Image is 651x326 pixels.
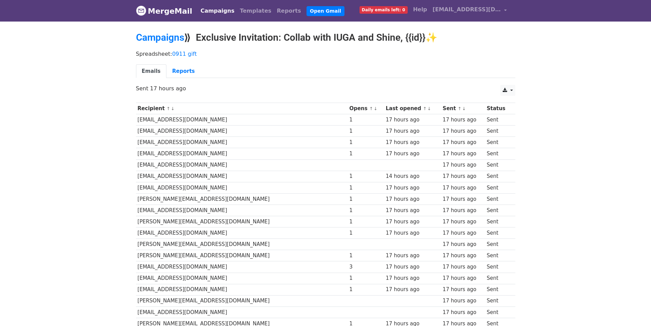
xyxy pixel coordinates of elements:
div: 17 hours ago [386,207,439,214]
th: Status [485,103,511,114]
a: Reports [166,64,201,78]
div: 17 hours ago [443,127,483,135]
td: Sent [485,137,511,148]
div: 17 hours ago [443,274,483,282]
td: [EMAIL_ADDRESS][DOMAIN_NAME] [136,171,348,182]
a: Templates [237,4,274,18]
a: Help [410,3,430,16]
div: 1 [349,195,382,203]
p: Sent 17 hours ago [136,85,515,92]
td: Sent [485,227,511,239]
span: [EMAIL_ADDRESS][DOMAIN_NAME] [433,5,501,14]
a: [EMAIL_ADDRESS][DOMAIN_NAME] [430,3,510,19]
td: Sent [485,171,511,182]
div: 17 hours ago [386,150,439,158]
div: 17 hours ago [443,252,483,260]
div: 17 hours ago [443,161,483,169]
td: Sent [485,126,511,137]
th: Sent [441,103,485,114]
td: Sent [485,307,511,318]
div: 14 hours ago [386,172,439,180]
td: [EMAIL_ADDRESS][DOMAIN_NAME] [136,182,348,193]
div: 17 hours ago [386,263,439,271]
div: 17 hours ago [386,274,439,282]
td: [EMAIL_ADDRESS][DOMAIN_NAME] [136,273,348,284]
th: Opens [348,103,384,114]
span: Daily emails left: 0 [360,6,408,14]
td: [EMAIL_ADDRESS][DOMAIN_NAME] [136,227,348,239]
div: 17 hours ago [443,309,483,316]
div: 1 [349,127,382,135]
td: [PERSON_NAME][EMAIL_ADDRESS][DOMAIN_NAME] [136,193,348,205]
div: 17 hours ago [443,172,483,180]
td: Sent [485,250,511,261]
td: [EMAIL_ADDRESS][DOMAIN_NAME] [136,148,348,159]
td: Sent [485,261,511,273]
td: [EMAIL_ADDRESS][DOMAIN_NAME] [136,284,348,295]
div: 17 hours ago [386,229,439,237]
td: [EMAIL_ADDRESS][DOMAIN_NAME] [136,205,348,216]
a: Campaigns [136,32,184,43]
td: [PERSON_NAME][EMAIL_ADDRESS][DOMAIN_NAME] [136,216,348,227]
div: 1 [349,184,382,192]
div: 17 hours ago [443,286,483,294]
a: ↑ [369,106,373,111]
div: 17 hours ago [443,218,483,226]
div: 1 [349,229,382,237]
td: Sent [485,239,511,250]
td: Sent [485,284,511,295]
div: 17 hours ago [443,229,483,237]
div: 17 hours ago [443,207,483,214]
div: 1 [349,286,382,294]
div: 17 hours ago [443,150,483,158]
div: 17 hours ago [386,184,439,192]
td: [PERSON_NAME][EMAIL_ADDRESS][DOMAIN_NAME] [136,250,348,261]
a: Campaigns [198,4,237,18]
a: ↓ [374,106,377,111]
td: [PERSON_NAME][EMAIL_ADDRESS][DOMAIN_NAME] [136,295,348,307]
div: 1 [349,252,382,260]
div: 17 hours ago [386,127,439,135]
td: Sent [485,295,511,307]
div: 17 hours ago [386,116,439,124]
img: MergeMail logo [136,5,146,16]
a: Emails [136,64,166,78]
div: 1 [349,116,382,124]
a: Reports [274,4,304,18]
div: 17 hours ago [386,218,439,226]
a: ↑ [423,106,427,111]
th: Last opened [384,103,441,114]
div: 17 hours ago [386,252,439,260]
div: 17 hours ago [443,184,483,192]
a: ↑ [166,106,170,111]
div: 17 hours ago [443,297,483,305]
td: Sent [485,114,511,126]
div: 17 hours ago [386,286,439,294]
div: 1 [349,172,382,180]
td: [EMAIL_ADDRESS][DOMAIN_NAME] [136,261,348,273]
td: [PERSON_NAME][EMAIL_ADDRESS][DOMAIN_NAME] [136,239,348,250]
div: 3 [349,263,382,271]
a: MergeMail [136,4,192,18]
div: 1 [349,218,382,226]
div: 17 hours ago [443,263,483,271]
td: Sent [485,205,511,216]
a: ↓ [462,106,466,111]
a: ↓ [428,106,431,111]
div: 17 hours ago [443,116,483,124]
div: 17 hours ago [386,195,439,203]
td: Sent [485,273,511,284]
a: Daily emails left: 0 [357,3,410,16]
a: Open Gmail [307,6,344,16]
td: [EMAIL_ADDRESS][DOMAIN_NAME] [136,114,348,126]
div: 17 hours ago [443,195,483,203]
td: Sent [485,148,511,159]
div: 17 hours ago [443,139,483,146]
td: [EMAIL_ADDRESS][DOMAIN_NAME] [136,126,348,137]
th: Recipient [136,103,348,114]
div: 1 [349,139,382,146]
div: 1 [349,150,382,158]
div: 1 [349,274,382,282]
td: Sent [485,216,511,227]
a: ↓ [171,106,175,111]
